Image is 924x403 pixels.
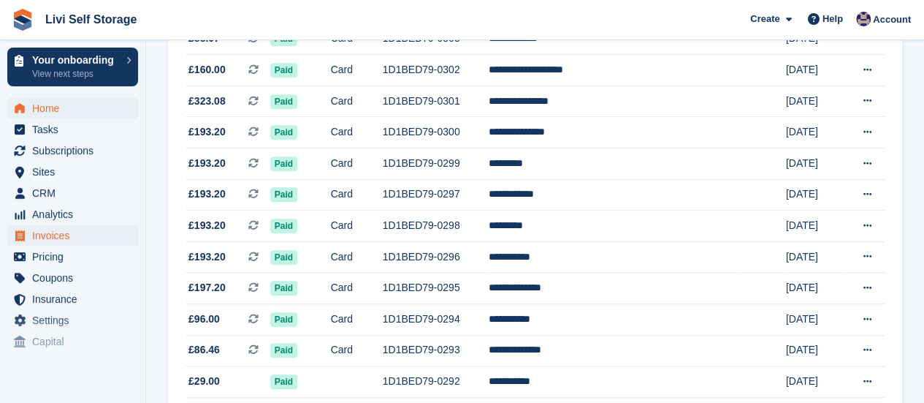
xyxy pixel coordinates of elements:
span: £323.08 [188,94,226,109]
td: Card [331,273,383,304]
a: menu [7,140,138,161]
td: 1D1BED79-0292 [383,366,489,398]
td: Card [331,241,383,273]
span: Paid [270,250,297,265]
span: Capital [32,331,120,352]
span: £29.00 [188,374,220,389]
span: Paid [270,187,297,202]
td: [DATE] [786,86,843,117]
td: Card [331,335,383,366]
td: Card [331,55,383,86]
td: [DATE] [786,304,843,335]
td: 1D1BED79-0297 [383,179,489,211]
td: [DATE] [786,273,843,304]
span: Home [32,98,120,118]
td: 1D1BED79-0295 [383,273,489,304]
td: 1D1BED79-0293 [383,335,489,366]
span: Invoices [32,225,120,246]
span: £193.20 [188,187,226,202]
span: £193.20 [188,124,226,140]
a: menu [7,119,138,140]
td: 1D1BED79-0298 [383,211,489,242]
td: 1D1BED79-0294 [383,304,489,335]
td: 1D1BED79-0301 [383,86,489,117]
span: Account [873,12,911,27]
td: Card [331,211,383,242]
span: Create [750,12,779,26]
span: £193.20 [188,249,226,265]
span: CRM [32,183,120,203]
span: £193.20 [188,156,226,171]
span: £193.20 [188,218,226,233]
a: Livi Self Storage [39,7,142,31]
td: Card [331,148,383,180]
a: menu [7,289,138,309]
span: £86.46 [188,342,220,358]
span: Settings [32,310,120,331]
span: Tasks [32,119,120,140]
td: [DATE] [786,366,843,398]
a: menu [7,246,138,267]
a: menu [7,310,138,331]
a: menu [7,183,138,203]
a: menu [7,98,138,118]
p: View next steps [32,67,119,80]
span: Paid [270,343,297,358]
span: Paid [270,125,297,140]
a: menu [7,204,138,225]
span: Paid [270,312,297,327]
td: [DATE] [786,241,843,273]
td: Card [331,179,383,211]
span: Subscriptions [32,140,120,161]
td: [DATE] [786,55,843,86]
img: stora-icon-8386f47178a22dfd0bd8f6a31ec36ba5ce8667c1dd55bd0f319d3a0aa187defe.svg [12,9,34,31]
span: Storefront [13,364,145,379]
span: £160.00 [188,62,226,78]
span: Insurance [32,289,120,309]
td: 1D1BED79-0299 [383,148,489,180]
span: £96.00 [188,312,220,327]
span: Coupons [32,268,120,288]
a: menu [7,162,138,182]
td: 1D1BED79-0296 [383,241,489,273]
span: Paid [270,94,297,109]
a: Your onboarding View next steps [7,48,138,86]
td: [DATE] [786,117,843,148]
td: [DATE] [786,148,843,180]
p: Your onboarding [32,55,119,65]
span: Paid [270,63,297,78]
img: Jim [856,12,871,26]
span: Paid [270,219,297,233]
a: menu [7,268,138,288]
a: menu [7,225,138,246]
span: Help [822,12,843,26]
td: Card [331,86,383,117]
span: Paid [270,157,297,171]
td: [DATE] [786,335,843,366]
span: Pricing [32,246,120,267]
span: Paid [270,374,297,389]
td: Card [331,304,383,335]
span: Analytics [32,204,120,225]
td: Card [331,117,383,148]
span: £197.20 [188,280,226,295]
td: [DATE] [786,211,843,242]
td: 1D1BED79-0302 [383,55,489,86]
span: Sites [32,162,120,182]
td: 1D1BED79-0300 [383,117,489,148]
span: Paid [270,281,297,295]
a: menu [7,331,138,352]
td: [DATE] [786,179,843,211]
